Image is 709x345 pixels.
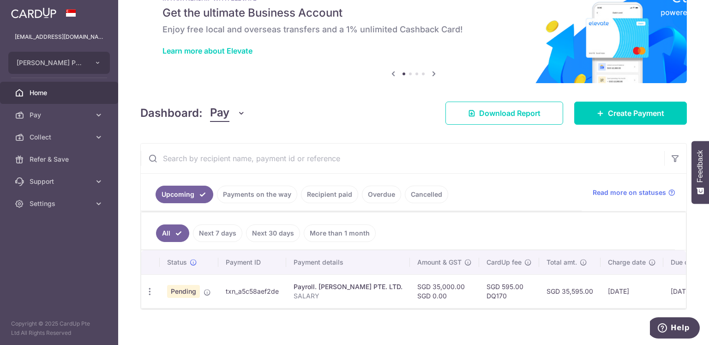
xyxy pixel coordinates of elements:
[246,224,300,242] a: Next 30 days
[601,274,663,308] td: [DATE]
[193,224,242,242] a: Next 7 days
[696,150,704,182] span: Feedback
[608,108,664,119] span: Create Payment
[650,317,700,340] iframe: Opens a widget where you can find more information
[539,274,601,308] td: SGD 35,595.00
[17,58,85,67] span: [PERSON_NAME] PTE. LTD.
[162,6,665,20] h5: Get the ultimate Business Account
[11,7,56,18] img: CardUp
[140,105,203,121] h4: Dashboard:
[141,144,664,173] input: Search by recipient name, payment id or reference
[593,188,666,197] span: Read more on statuses
[156,186,213,203] a: Upcoming
[487,258,522,267] span: CardUp fee
[417,258,462,267] span: Amount & GST
[301,186,358,203] a: Recipient paid
[671,258,698,267] span: Due date
[210,104,246,122] button: Pay
[608,258,646,267] span: Charge date
[167,285,200,298] span: Pending
[593,188,675,197] a: Read more on statuses
[162,46,252,55] a: Learn more about Elevate
[162,24,665,35] h6: Enjoy free local and overseas transfers and a 1% unlimited Cashback Card!
[286,250,410,274] th: Payment details
[30,177,90,186] span: Support
[218,274,286,308] td: txn_a5c58aef2de
[210,104,229,122] span: Pay
[30,155,90,164] span: Refer & Save
[479,274,539,308] td: SGD 595.00 DQ170
[218,250,286,274] th: Payment ID
[691,141,709,204] button: Feedback - Show survey
[167,258,187,267] span: Status
[30,110,90,120] span: Pay
[8,52,110,74] button: [PERSON_NAME] PTE. LTD.
[30,133,90,142] span: Collect
[445,102,563,125] a: Download Report
[410,274,479,308] td: SGD 35,000.00 SGD 0.00
[217,186,297,203] a: Payments on the way
[362,186,401,203] a: Overdue
[294,291,403,301] p: SALARY
[294,282,403,291] div: Payroll. [PERSON_NAME] PTE. LTD.
[30,88,90,97] span: Home
[405,186,448,203] a: Cancelled
[479,108,541,119] span: Download Report
[304,224,376,242] a: More than 1 month
[30,199,90,208] span: Settings
[574,102,687,125] a: Create Payment
[547,258,577,267] span: Total amt.
[15,32,103,42] p: [EMAIL_ADDRESS][DOMAIN_NAME]
[156,224,189,242] a: All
